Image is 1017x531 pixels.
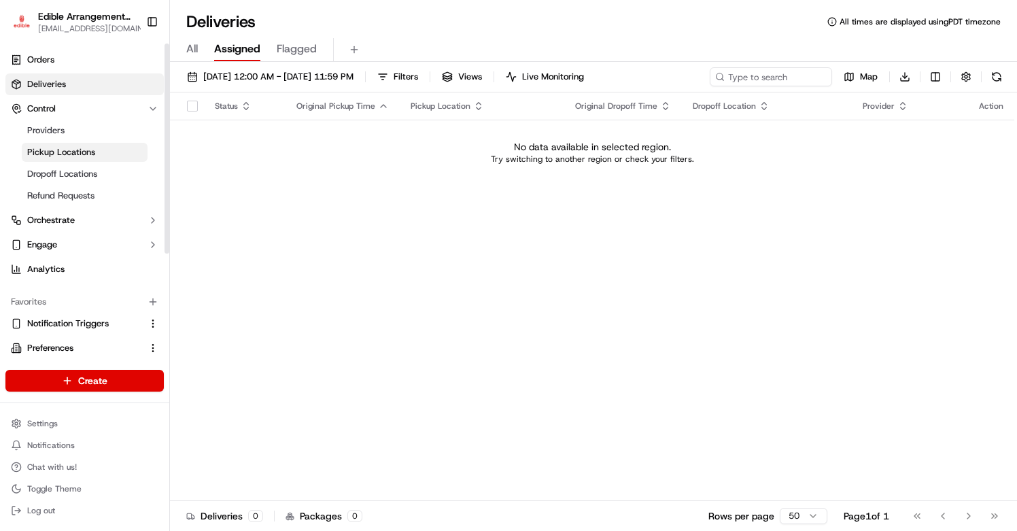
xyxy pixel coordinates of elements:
button: Engage [5,234,164,256]
div: Deliveries [186,509,263,523]
a: Powered byPylon [96,230,165,241]
span: Dropoff Location [693,101,756,112]
span: Control [27,103,56,115]
button: Views [436,67,488,86]
p: No data available in selected region. [514,140,671,154]
span: Notifications [27,440,75,451]
span: Dropoff Locations [27,168,97,180]
span: Orchestrate [27,214,75,226]
input: Type to search [710,67,832,86]
div: Packages [286,509,362,523]
button: Live Monitoring [500,67,590,86]
button: Control [5,98,164,120]
span: Toggle Theme [27,483,82,494]
p: Welcome 👋 [14,54,247,76]
span: Status [215,101,238,112]
a: Refund Requests [22,186,148,205]
span: Pickup Locations [27,146,95,158]
a: Analytics [5,258,164,280]
span: Provider [863,101,895,112]
input: Got a question? Start typing here... [35,88,245,102]
button: Settings [5,414,164,433]
a: Deliveries [5,73,164,95]
span: Assigned [214,41,260,57]
span: Settings [27,418,58,429]
span: Pylon [135,230,165,241]
span: [DATE] 12:00 AM - [DATE] 11:59 PM [203,71,354,83]
span: Chat with us! [27,462,77,473]
span: Views [458,71,482,83]
span: Flagged [277,41,317,57]
span: Refund Requests [27,190,94,202]
h1: Deliveries [186,11,256,33]
span: Notification Triggers [27,318,109,330]
img: 1736555255976-a54dd68f-1ca7-489b-9aae-adbdc363a1c4 [14,130,38,154]
div: Favorites [5,291,164,313]
button: Edible Arrangements - Minneapolis, MNEdible Arrangements - [GEOGRAPHIC_DATA], [GEOGRAPHIC_DATA][E... [5,5,141,38]
img: Edible Arrangements - Minneapolis, MN [11,12,33,32]
button: Notification Triggers [5,313,164,335]
span: Engage [27,239,57,251]
a: 📗Knowledge Base [8,192,109,216]
div: 0 [248,510,263,522]
span: All times are displayed using PDT timezone [840,16,1001,27]
span: API Documentation [128,197,218,211]
span: Original Dropoff Time [575,101,657,112]
span: All [186,41,198,57]
p: Try switching to another region or check your filters. [491,154,694,165]
button: Refresh [987,67,1006,86]
span: Analytics [27,263,65,275]
a: Providers [22,121,148,140]
button: [EMAIL_ADDRESS][DOMAIN_NAME] [38,23,149,34]
a: Preferences [11,342,142,354]
span: Preferences [27,342,73,354]
span: Log out [27,505,55,516]
button: Create [5,370,164,392]
span: Create [78,374,107,388]
p: Rows per page [708,509,774,523]
button: Map [838,67,884,86]
div: Page 1 of 1 [844,509,889,523]
button: Filters [371,67,424,86]
span: Pickup Location [411,101,470,112]
button: Chat with us! [5,458,164,477]
span: Deliveries [27,78,66,90]
button: Notifications [5,436,164,455]
div: Action [979,101,1003,112]
div: 📗 [14,199,24,209]
div: 💻 [115,199,126,209]
div: 0 [347,510,362,522]
a: Orders [5,49,164,71]
div: Start new chat [46,130,223,143]
span: Original Pickup Time [296,101,375,112]
span: Orders [27,54,54,66]
button: Preferences [5,337,164,359]
a: Pickup Locations [22,143,148,162]
span: Providers [27,124,65,137]
img: Nash [14,14,41,41]
a: 💻API Documentation [109,192,224,216]
span: Map [860,71,878,83]
span: Knowledge Base [27,197,104,211]
button: Start new chat [231,134,247,150]
div: We're available if you need us! [46,143,172,154]
a: Notification Triggers [11,318,142,330]
button: Edible Arrangements - [GEOGRAPHIC_DATA], [GEOGRAPHIC_DATA] [38,10,134,23]
button: Log out [5,501,164,520]
span: Live Monitoring [522,71,584,83]
button: Toggle Theme [5,479,164,498]
button: Orchestrate [5,209,164,231]
span: Filters [394,71,418,83]
a: Dropoff Locations [22,165,148,184]
button: [DATE] 12:00 AM - [DATE] 11:59 PM [181,67,360,86]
